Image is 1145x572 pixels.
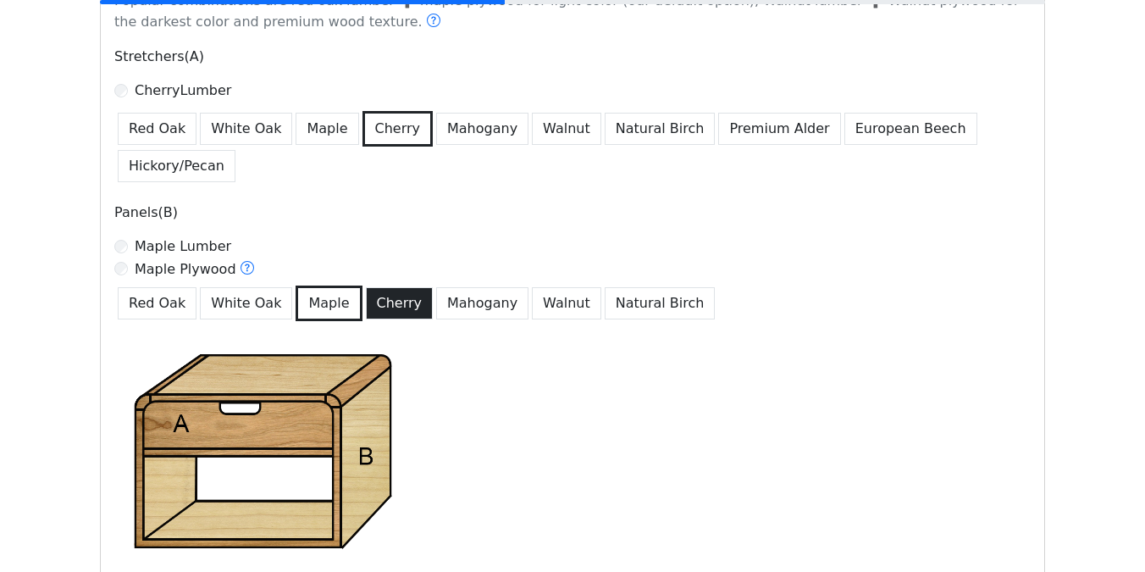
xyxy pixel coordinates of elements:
img: Structure example - Stretchers(A) [114,342,411,559]
label: Maple Lumber [135,236,231,257]
button: Maple Plywood [240,258,255,280]
button: Hickory/Pecan [118,150,235,182]
button: Red Oak [118,113,196,145]
button: White Oak [200,287,292,319]
button: Do people pick a different wood? [426,11,441,33]
button: Cherry [366,287,434,319]
button: Natural Birch [605,287,716,319]
span: Stretchers(A) [114,48,204,64]
button: Walnut [532,287,601,319]
button: Natural Birch [605,113,716,145]
label: Cherry Lumber [135,81,231,101]
button: Red Oak [118,287,196,319]
button: Mahogany [436,287,528,319]
button: Walnut [532,113,601,145]
button: Cherry [362,111,434,147]
button: Mahogany [436,113,528,145]
label: Maple Plywood [135,258,255,280]
button: Maple [296,286,362,321]
button: European Beech [844,113,977,145]
button: Premium Alder [718,113,840,145]
button: White Oak [200,113,292,145]
button: Maple [296,113,358,145]
span: Panels(B) [114,204,178,220]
